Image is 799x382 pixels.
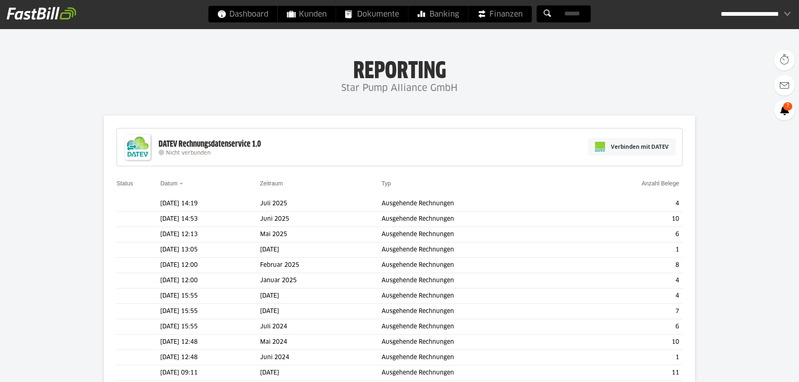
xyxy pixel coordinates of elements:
[574,288,682,304] td: 4
[218,6,268,22] span: Dashboard
[260,258,382,273] td: Februar 2025
[783,102,792,111] span: 7
[160,227,260,242] td: [DATE] 12:13
[774,100,795,121] a: 7
[642,180,679,187] a: Anzahl Belege
[574,242,682,258] td: 1
[574,273,682,288] td: 4
[160,242,260,258] td: [DATE] 13:05
[382,242,574,258] td: Ausgehende Rechnungen
[574,335,682,350] td: 10
[382,180,391,187] a: Typ
[260,212,382,227] td: Juni 2025
[260,288,382,304] td: [DATE]
[418,6,459,22] span: Banking
[595,142,605,152] img: pi-datev-logo-farbig-24.svg
[83,59,716,80] h1: Reporting
[160,350,260,365] td: [DATE] 12:48
[160,180,177,187] a: Datum
[179,183,185,185] img: sort_desc.gif
[345,6,399,22] span: Dokumente
[382,227,574,242] td: Ausgehende Rechnungen
[160,365,260,381] td: [DATE] 09:11
[287,6,327,22] span: Kunden
[160,319,260,335] td: [DATE] 15:55
[7,7,76,20] img: fastbill_logo_white.png
[382,288,574,304] td: Ausgehende Rechnungen
[588,138,676,155] a: Verbinden mit DATEV
[409,6,468,22] a: Banking
[260,273,382,288] td: Januar 2025
[160,196,260,212] td: [DATE] 14:19
[160,258,260,273] td: [DATE] 12:00
[121,131,154,164] img: DATEV-Datenservice Logo
[260,227,382,242] td: Mai 2025
[382,319,574,335] td: Ausgehende Rechnungen
[278,6,336,22] a: Kunden
[260,350,382,365] td: Juni 2024
[117,180,133,187] a: Status
[574,196,682,212] td: 4
[469,6,532,22] a: Finanzen
[382,304,574,319] td: Ausgehende Rechnungen
[260,196,382,212] td: Juli 2025
[159,139,261,150] div: DATEV Rechnungsdatenservice 1.0
[382,350,574,365] td: Ausgehende Rechnungen
[260,335,382,350] td: Mai 2024
[574,227,682,242] td: 6
[611,143,669,151] span: Verbinden mit DATEV
[208,6,278,22] a: Dashboard
[574,212,682,227] td: 10
[382,196,574,212] td: Ausgehende Rechnungen
[478,6,523,22] span: Finanzen
[382,365,574,381] td: Ausgehende Rechnungen
[260,304,382,319] td: [DATE]
[160,212,260,227] td: [DATE] 14:53
[574,350,682,365] td: 1
[574,258,682,273] td: 8
[574,365,682,381] td: 11
[160,335,260,350] td: [DATE] 12:48
[382,335,574,350] td: Ausgehende Rechnungen
[260,242,382,258] td: [DATE]
[382,212,574,227] td: Ausgehende Rechnungen
[260,180,283,187] a: Zeitraum
[336,6,408,22] a: Dokumente
[260,365,382,381] td: [DATE]
[574,304,682,319] td: 7
[166,150,211,156] span: Nicht verbunden
[382,258,574,273] td: Ausgehende Rechnungen
[160,273,260,288] td: [DATE] 12:00
[160,288,260,304] td: [DATE] 15:55
[382,273,574,288] td: Ausgehende Rechnungen
[260,319,382,335] td: Juli 2024
[574,319,682,335] td: 6
[160,304,260,319] td: [DATE] 15:55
